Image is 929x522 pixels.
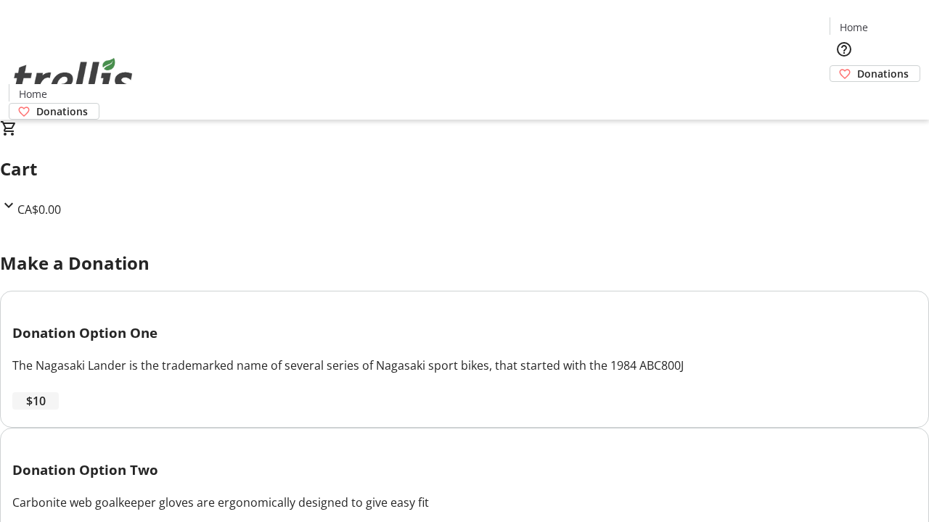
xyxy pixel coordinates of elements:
a: Home [9,86,56,101]
span: $10 [26,392,46,410]
button: Cart [830,82,859,111]
h3: Donation Option Two [12,460,917,480]
span: CA$0.00 [17,202,61,217]
h3: Donation Option One [12,323,917,343]
span: Home [840,20,868,35]
span: Home [19,86,47,101]
a: Donations [9,103,99,120]
div: The Nagasaki Lander is the trademarked name of several series of Nagasaki sport bikes, that start... [12,357,917,374]
div: Carbonite web goalkeeper gloves are ergonomically designed to give easy fit [12,494,917,511]
button: $10 [12,392,59,410]
a: Donations [830,65,920,82]
span: Donations [36,104,88,119]
button: Help [830,35,859,64]
span: Donations [857,66,909,81]
a: Home [830,20,877,35]
img: Orient E2E Organization J4J3ysvf7O's Logo [9,42,138,115]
